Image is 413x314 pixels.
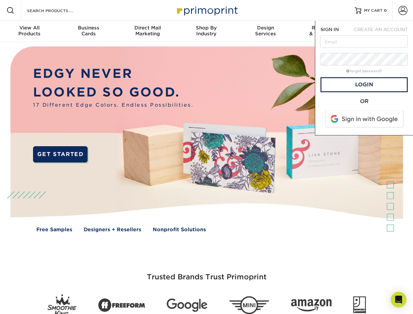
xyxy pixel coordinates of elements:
div: OR [320,97,408,105]
div: Services [236,25,295,37]
span: Business [59,25,118,31]
span: Resources [295,25,354,31]
span: SIGN IN [320,27,339,32]
img: Amazon [291,299,332,312]
a: forgot password? [346,69,382,73]
span: CREATE AN ACCOUNT [354,27,408,32]
div: Marketing [118,25,177,37]
span: Design [236,25,295,31]
img: Primoprint [174,3,239,17]
img: Google [167,299,207,312]
div: Industry [177,25,236,37]
iframe: Google Customer Reviews [2,294,56,312]
span: Direct Mail [118,25,177,31]
span: MY CART [364,8,383,13]
input: Email [320,35,408,48]
input: SEARCH PRODUCTS..... [26,7,90,14]
a: Resources& Templates [295,21,354,42]
a: DesignServices [236,21,295,42]
a: Login [320,77,408,92]
span: 17 Different Edge Colors. Endless Possibilities. [33,101,193,109]
a: Free Samples [36,226,72,234]
div: & Templates [295,25,354,37]
span: Shop By [177,25,236,31]
a: BusinessCards [59,21,118,42]
p: EDGY NEVER [33,64,193,83]
div: Cards [59,25,118,37]
a: Shop ByIndustry [177,21,236,42]
a: GET STARTED [33,146,88,163]
h3: Trusted Brands Trust Primoprint [15,257,398,289]
a: Designers + Resellers [84,226,141,234]
a: Direct MailMarketing [118,21,177,42]
span: 0 [384,8,387,13]
div: Open Intercom Messenger [391,292,406,307]
p: LOOKED SO GOOD. [33,83,193,102]
a: Nonprofit Solutions [153,226,206,234]
img: Goodwill [353,296,366,314]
